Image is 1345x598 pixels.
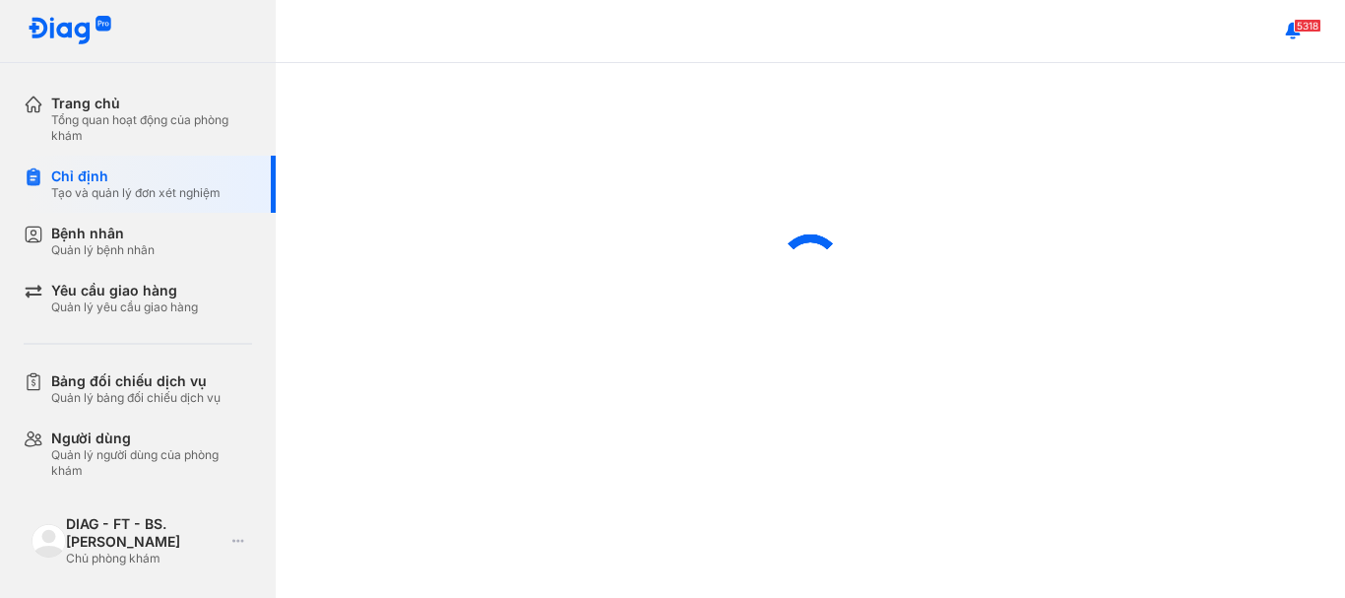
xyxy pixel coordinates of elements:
div: Bảng đối chiếu dịch vụ [51,372,221,390]
div: Tổng quan hoạt động của phòng khám [51,112,252,144]
img: logo [32,524,66,559]
div: Quản lý bệnh nhân [51,242,155,258]
div: Quản lý người dùng của phòng khám [51,447,252,479]
div: Quản lý yêu cầu giao hàng [51,299,198,315]
div: Trang chủ [51,95,252,112]
div: Chỉ định [51,167,221,185]
img: logo [28,16,112,46]
div: DIAG - FT - BS. [PERSON_NAME] [66,515,224,551]
div: Yêu cầu giao hàng [51,282,198,299]
div: Người dùng [51,430,252,447]
div: Quản lý bảng đối chiếu dịch vụ [51,390,221,406]
div: Bệnh nhân [51,225,155,242]
div: Chủ phòng khám [66,551,224,566]
div: Tạo và quản lý đơn xét nghiệm [51,185,221,201]
span: 5318 [1294,19,1321,33]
